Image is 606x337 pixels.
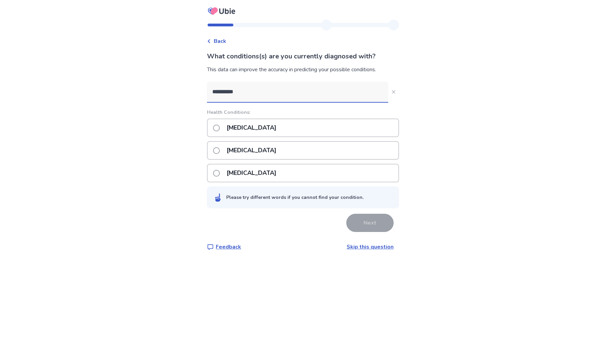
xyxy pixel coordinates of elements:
[347,243,394,251] a: Skip this question
[207,66,399,74] div: This data can improve the accuracy in predicting your possible conditions.
[223,142,280,159] p: [MEDICAL_DATA]
[346,214,394,232] button: Next
[388,86,399,97] button: Close
[207,109,399,116] p: Health Conditions:
[223,119,280,136] p: [MEDICAL_DATA]
[216,243,241,251] p: Feedback
[207,243,241,251] a: Feedback
[207,82,388,102] input: Close
[214,37,226,45] span: Back
[207,51,399,61] p: What conditions(s) are you currently diagnosed with?
[223,164,280,182] p: [MEDICAL_DATA]
[226,194,364,201] div: Please try different words if you cannot find your condition.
